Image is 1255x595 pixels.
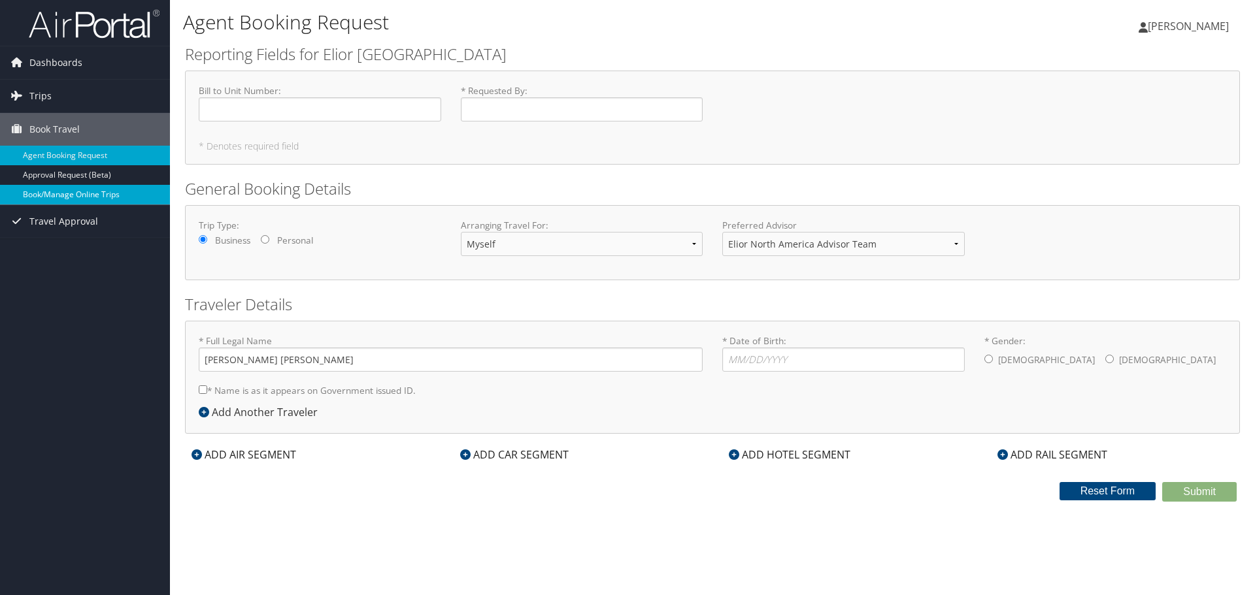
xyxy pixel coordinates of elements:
[722,219,965,232] label: Preferred Advisor
[1105,355,1114,363] input: * Gender:[DEMOGRAPHIC_DATA][DEMOGRAPHIC_DATA]
[215,234,250,247] label: Business
[29,113,80,146] span: Book Travel
[29,205,98,238] span: Travel Approval
[461,219,703,232] label: Arranging Travel For:
[991,447,1114,462] div: ADD RAIL SEGMENT
[722,447,857,462] div: ADD HOTEL SEGMENT
[199,347,703,372] input: * Full Legal Name
[998,347,1095,372] label: [DEMOGRAPHIC_DATA]
[1119,347,1216,372] label: [DEMOGRAPHIC_DATA]
[199,334,703,372] label: * Full Legal Name
[461,97,703,121] input: * Requested By:
[454,447,575,462] div: ADD CAR SEGMENT
[722,347,965,372] input: * Date of Birth:
[461,84,703,121] label: * Requested By :
[1148,19,1229,33] span: [PERSON_NAME]
[183,8,889,36] h1: Agent Booking Request
[29,8,159,39] img: airportal-logo.png
[199,378,416,402] label: * Name is as it appears on Government issued ID.
[277,234,313,247] label: Personal
[199,142,1226,151] h5: * Denotes required field
[1139,7,1242,46] a: [PERSON_NAME]
[199,404,324,420] div: Add Another Traveler
[199,385,207,394] input: * Name is as it appears on Government issued ID.
[984,334,1227,374] label: * Gender:
[185,178,1240,200] h2: General Booking Details
[199,97,441,121] input: Bill to Unit Number:
[185,293,1240,315] h2: Traveler Details
[29,80,52,112] span: Trips
[29,46,82,79] span: Dashboards
[185,43,1240,65] h2: Reporting Fields for Elior [GEOGRAPHIC_DATA]
[1162,482,1237,502] button: Submit
[199,84,441,121] label: Bill to Unit Number :
[722,334,965,372] label: * Date of Birth:
[185,447,303,462] div: ADD AIR SEGMENT
[199,219,441,232] label: Trip Type:
[984,355,993,363] input: * Gender:[DEMOGRAPHIC_DATA][DEMOGRAPHIC_DATA]
[1060,482,1156,500] button: Reset Form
